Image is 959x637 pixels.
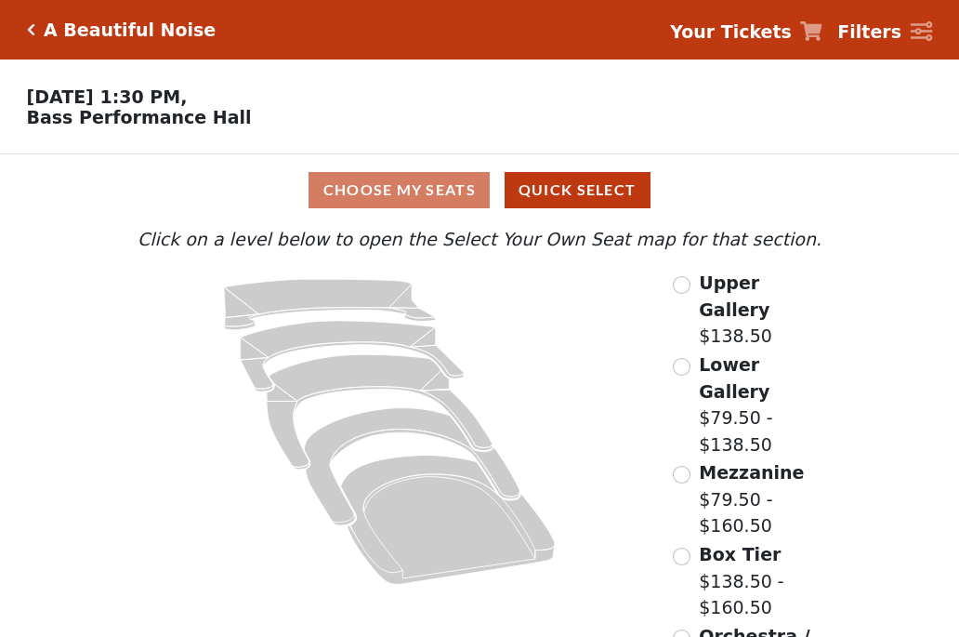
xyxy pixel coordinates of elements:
[670,19,822,46] a: Your Tickets
[341,456,556,585] path: Orchestra / Parterre Circle - Seats Available: 26
[837,19,932,46] a: Filters
[27,23,35,36] a: Click here to go back to filters
[699,459,826,539] label: $79.50 - $160.50
[699,270,826,350] label: $138.50
[505,172,650,208] button: Quick Select
[670,21,792,42] strong: Your Tickets
[699,462,804,483] span: Mezzanine
[133,226,826,253] p: Click on a level below to open the Select Your Own Seat map for that section.
[44,20,216,41] h5: A Beautiful Noise
[699,352,826,458] label: $79.50 - $138.50
[699,544,781,564] span: Box Tier
[837,21,901,42] strong: Filters
[699,354,769,402] span: Lower Gallery
[699,541,826,621] label: $138.50 - $160.50
[224,279,436,330] path: Upper Gallery - Seats Available: 250
[699,272,769,320] span: Upper Gallery
[241,321,465,391] path: Lower Gallery - Seats Available: 26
